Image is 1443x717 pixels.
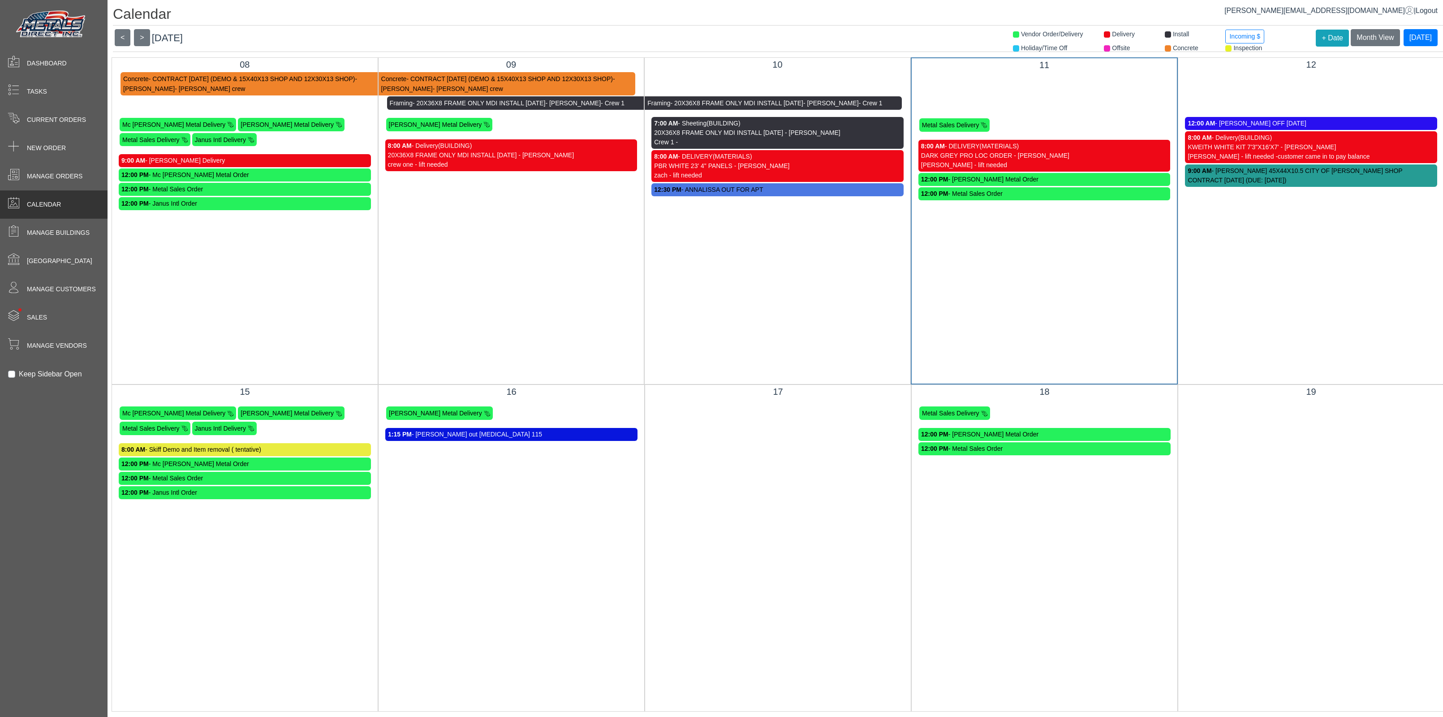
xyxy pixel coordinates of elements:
[121,157,145,164] strong: 9:00 AM
[1224,5,1438,16] div: |
[121,170,368,180] div: - Mc [PERSON_NAME] Metal Order
[13,8,90,41] img: Metals Direct Inc Logo
[859,99,883,107] span: - Crew 1
[121,156,368,165] div: - [PERSON_NAME] Delivery
[652,385,904,398] div: 17
[921,175,1168,184] div: - [PERSON_NAME] Metal Order
[438,142,472,149] span: (BUILDING)
[1225,30,1264,43] button: Incoming $
[1185,58,1437,71] div: 12
[389,121,482,128] span: [PERSON_NAME] Metal Delivery
[1188,133,1434,143] div: - Delivery
[19,369,82,380] label: Keep Sidebar Open
[1188,167,1211,174] strong: 9:00 AM
[121,445,368,454] div: - Skiff Demo and Item removal ( tentative)
[122,121,225,128] span: Mc [PERSON_NAME] Metal Delivery
[115,29,130,46] button: <
[921,160,1168,170] div: [PERSON_NAME] - lift needed
[921,445,948,452] strong: 12:00 PM
[1188,143,1434,152] div: KWEITH WHITE KIT 7'3"X16'X7' - [PERSON_NAME]
[921,431,948,438] strong: 12:00 PM
[27,285,96,294] span: Manage Customers
[651,58,904,71] div: 10
[1357,34,1394,41] span: Month View
[1188,152,1434,161] div: [PERSON_NAME] - lift needed -customer came in to pay balance
[381,75,615,92] span: - [PERSON_NAME]
[1224,7,1414,14] span: [PERSON_NAME][EMAIL_ADDRESS][DOMAIN_NAME]
[1233,44,1262,52] span: Inspection
[654,153,678,160] strong: 8:00 AM
[1316,30,1349,47] button: + Date
[388,430,635,439] div: - [PERSON_NAME] out [MEDICAL_DATA] 115
[241,121,334,128] span: [PERSON_NAME] Metal Delivery
[389,410,482,417] span: [PERSON_NAME] Metal Delivery
[1112,30,1135,38] span: Delivery
[121,200,149,207] strong: 12:00 PM
[134,29,150,46] button: >
[918,385,1171,398] div: 18
[121,185,368,194] div: - Metal Sales Order
[121,475,149,482] strong: 12:00 PM
[123,75,149,82] span: Concrete
[195,136,246,143] span: Janus Intl Delivery
[123,75,357,92] span: - [PERSON_NAME]
[654,185,901,194] div: - ANNALISSA OUT FOR APT
[27,87,47,96] span: Tasks
[654,152,901,161] div: - DELIVERY
[121,474,368,483] div: - Metal Sales Order
[121,459,368,469] div: - Mc [PERSON_NAME] Metal Order
[121,171,149,178] strong: 12:00 PM
[922,410,979,417] span: Metal Sales Delivery
[1185,385,1437,398] div: 19
[388,431,412,438] strong: 1:15 PM
[1351,29,1400,46] button: Month View
[1021,30,1083,38] span: Vendor Order/Delivery
[388,160,635,169] div: crew one - lift needed
[1416,7,1438,14] span: Logout
[921,142,1168,151] div: - DELIVERY
[921,143,945,150] strong: 8:00 AM
[921,151,1168,160] div: DARK GREY PRO LOC ORDER - [PERSON_NAME]
[1173,44,1198,52] span: Concrete
[706,120,740,127] span: (BUILDING)
[175,85,245,92] span: - [PERSON_NAME] crew
[1112,44,1130,52] span: Offsite
[671,99,803,107] span: - 20X36X8 FRAME ONLY MDI INSTALL [DATE]
[121,488,368,497] div: - Janus Intl Order
[980,143,1019,150] span: (MATERIALS)
[122,410,225,417] span: Mc [PERSON_NAME] Metal Delivery
[921,430,1168,439] div: - [PERSON_NAME] Metal Order
[149,75,355,82] span: - CONTRACT [DATE] (DEMO & 15X40X13 SHOP AND 12X30X13 SHOP)
[921,444,1168,454] div: - Metal Sales Order
[27,200,61,209] span: Calendar
[388,151,635,160] div: 20X36X8 FRAME ONLY MDI INSTALL [DATE] - [PERSON_NAME]
[385,58,638,71] div: 09
[390,99,413,107] span: Framing
[654,138,901,147] div: Crew 1 -
[27,143,66,153] span: New Order
[654,171,901,180] div: zach - lift needed
[1021,44,1067,52] span: Holiday/Time Off
[121,199,368,208] div: - Janus Intl Order
[27,172,82,181] span: Manage Orders
[27,341,87,350] span: Manage Vendors
[921,176,948,183] strong: 12:00 PM
[1404,29,1438,46] button: [DATE]
[388,142,412,149] strong: 8:00 AM
[27,59,67,68] span: Dashboard
[152,32,183,43] span: [DATE]
[119,58,371,71] div: 08
[121,446,145,453] strong: 8:00 AM
[803,99,859,107] span: - [PERSON_NAME]
[654,161,901,171] div: PBR WHITE 23' 4" PANELS - [PERSON_NAME]
[545,99,601,107] span: - [PERSON_NAME]
[27,313,47,322] span: Sales
[195,425,246,432] span: Janus Intl Delivery
[381,75,407,82] span: Concrete
[918,58,1171,72] div: 11
[1238,134,1272,141] span: (BUILDING)
[122,425,180,432] span: Metal Sales Delivery
[121,489,149,496] strong: 12:00 PM
[654,119,901,128] div: - Sheeting
[385,385,638,398] div: 16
